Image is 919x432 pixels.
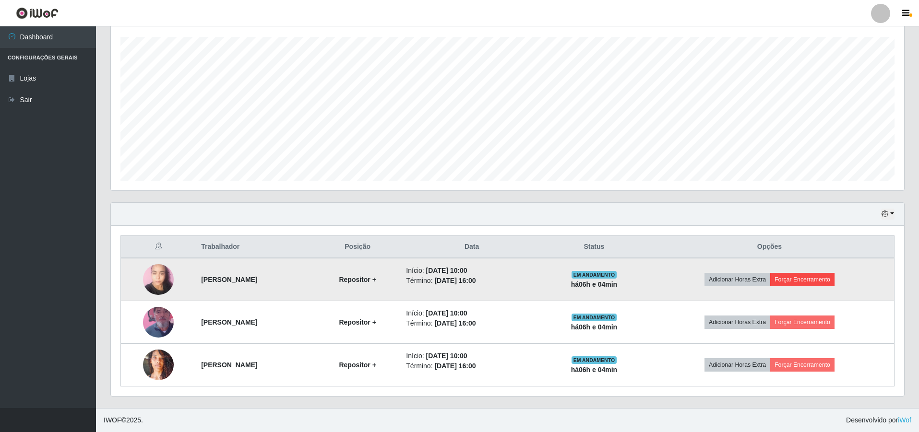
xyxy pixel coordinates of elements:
strong: [PERSON_NAME] [201,361,257,369]
span: EM ANDAMENTO [572,314,617,321]
img: 1750798204685.jpeg [143,259,174,300]
span: © 2025 . [104,415,143,425]
strong: [PERSON_NAME] [201,276,257,283]
li: Início: [406,266,537,276]
button: Adicionar Horas Extra [704,358,770,372]
th: Posição [315,236,400,258]
strong: há 06 h e 04 min [571,366,618,374]
strong: Repositor + [339,276,376,283]
button: Forçar Encerramento [770,273,835,286]
time: [DATE] 16:00 [434,362,476,370]
li: Término: [406,361,537,371]
button: Forçar Encerramento [770,315,835,329]
strong: há 06 h e 04 min [571,323,618,331]
strong: Repositor + [339,318,376,326]
button: Forçar Encerramento [770,358,835,372]
img: 1752090635186.jpeg [143,295,174,350]
li: Término: [406,318,537,328]
strong: [PERSON_NAME] [201,318,257,326]
time: [DATE] 16:00 [434,277,476,284]
li: Início: [406,308,537,318]
strong: Repositor + [339,361,376,369]
time: [DATE] 10:00 [426,309,467,317]
th: Opções [645,236,895,258]
th: Data [400,236,543,258]
li: Início: [406,351,537,361]
button: Adicionar Horas Extra [704,273,770,286]
time: [DATE] 10:00 [426,267,467,274]
th: Trabalhador [195,236,315,258]
span: IWOF [104,416,121,424]
time: [DATE] 16:00 [434,319,476,327]
img: CoreUI Logo [16,7,59,19]
img: 1757179899893.jpeg [143,338,174,392]
li: Término: [406,276,537,286]
span: Desenvolvido por [846,415,911,425]
button: Adicionar Horas Extra [704,315,770,329]
span: EM ANDAMENTO [572,356,617,364]
strong: há 06 h e 04 min [571,280,618,288]
span: EM ANDAMENTO [572,271,617,279]
th: Status [543,236,645,258]
a: iWof [898,416,911,424]
time: [DATE] 10:00 [426,352,467,360]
